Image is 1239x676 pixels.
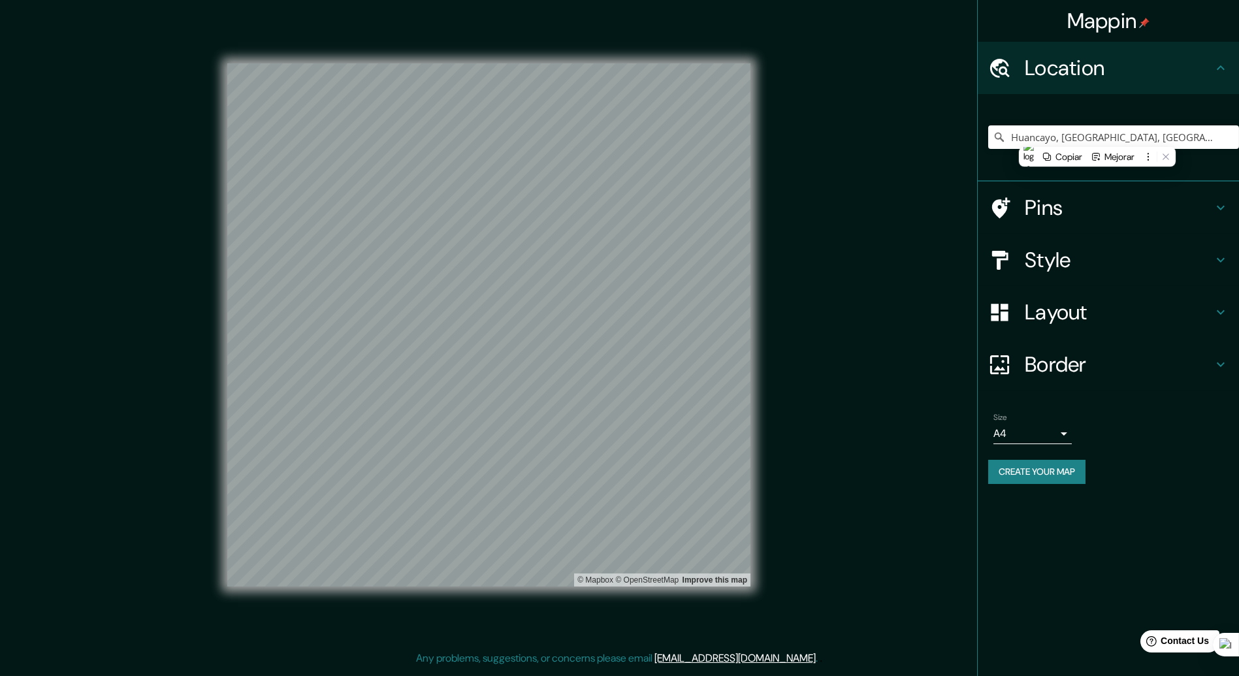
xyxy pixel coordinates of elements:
h4: Pins [1025,195,1213,221]
a: [EMAIL_ADDRESS][DOMAIN_NAME] [655,651,816,665]
h4: Mappin [1067,8,1150,34]
input: Pick your city or area [988,125,1239,149]
div: Layout [978,286,1239,338]
p: Any problems, suggestions, or concerns please email . [417,651,818,666]
h4: Layout [1025,299,1213,325]
div: Style [978,234,1239,286]
a: OpenStreetMap [615,575,679,585]
h4: Style [1025,247,1213,273]
a: Mapbox [577,575,613,585]
div: Location [978,42,1239,94]
h4: Border [1025,351,1213,378]
h4: Location [1025,55,1213,81]
div: Border [978,338,1239,391]
a: Map feedback [683,575,747,585]
button: Create your map [988,460,1086,484]
img: pin-icon.png [1139,18,1150,28]
iframe: Help widget launcher [1123,625,1225,662]
div: . [818,651,820,666]
div: Pins [978,182,1239,234]
div: A4 [993,423,1072,444]
canvas: Map [227,63,750,587]
div: . [820,651,823,666]
label: Size [993,412,1007,423]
